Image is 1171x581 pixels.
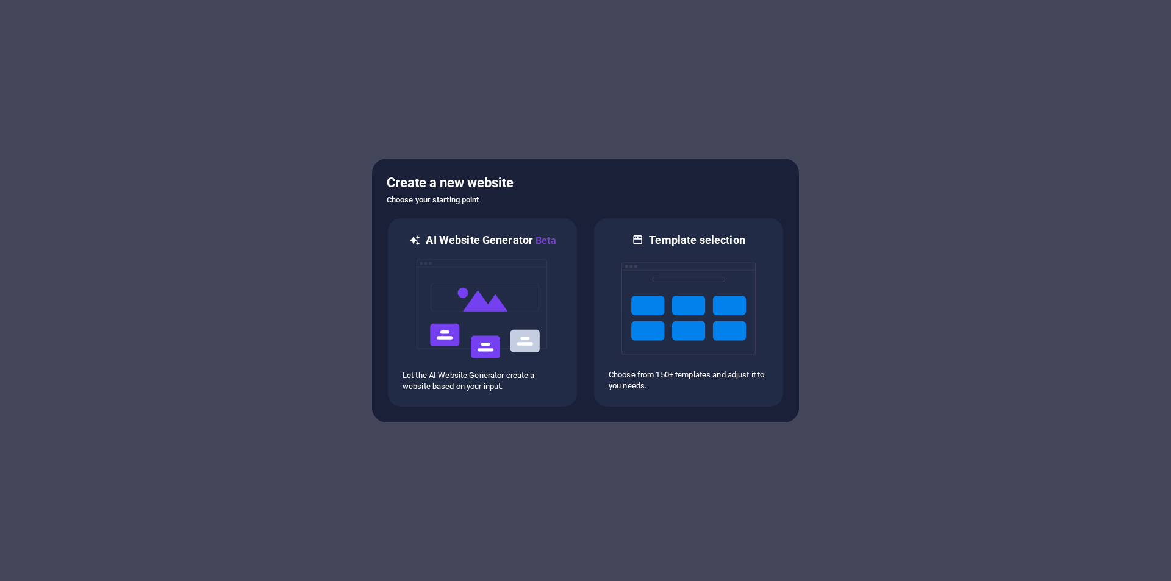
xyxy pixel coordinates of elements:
[415,248,550,370] img: ai
[593,217,784,408] div: Template selectionChoose from 150+ templates and adjust it to you needs.
[426,233,556,248] h6: AI Website Generator
[387,217,578,408] div: AI Website GeneratorBetaaiLet the AI Website Generator create a website based on your input.
[387,193,784,207] h6: Choose your starting point
[387,173,784,193] h5: Create a new website
[609,369,768,391] p: Choose from 150+ templates and adjust it to you needs.
[649,233,745,248] h6: Template selection
[533,235,556,246] span: Beta
[403,370,562,392] p: Let the AI Website Generator create a website based on your input.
